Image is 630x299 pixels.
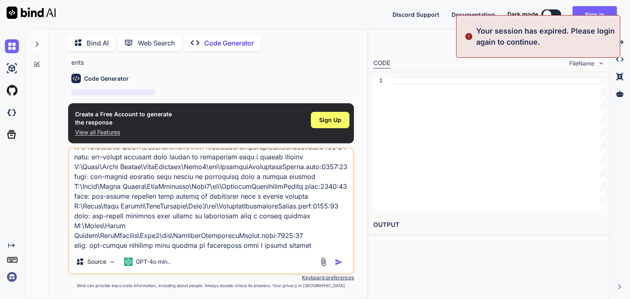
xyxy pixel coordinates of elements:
p: View all Features [75,128,172,136]
p: Code Generator [204,38,254,48]
span: FileName [569,59,594,68]
img: signin [5,270,19,284]
img: Pick Models [109,258,116,265]
img: icon [335,258,343,266]
p: Your session has expired. Please login again to continue. [476,25,615,48]
p: Generate Code Create an Android app in [GEOGRAPHIC_DATA] with multiple activities and fragments [71,49,352,67]
h6: Code Generator [84,75,129,83]
p: Web Search [138,38,175,48]
span: ‌ [71,89,156,95]
textarea: L:\Ipsum\Dolor Sitame\ConsEctetura\Elit6\sed\DoeiusmoDtemporincIdidun.utla:6236:15 etdo: MAG(aliq... [69,149,353,250]
img: GPT-4o mini [124,258,132,266]
span: Dark mode [507,10,538,18]
span: Discord Support [393,11,439,18]
button: Discord Support [393,10,439,19]
img: Bind AI [7,7,56,19]
img: alert [465,25,473,48]
img: chevron down [598,60,605,67]
span: Sign Up [319,116,341,124]
span: ‌ [71,99,240,105]
h2: OUTPUT [368,215,609,235]
p: Bind can provide inaccurate information, including about people. Always double-check its answers.... [68,283,354,289]
p: Keyboard preferences [68,274,354,281]
p: GPT-4o min.. [136,258,171,266]
h1: Create a Free Account to generate the response [75,110,172,127]
img: ai-studio [5,61,19,75]
p: Bind AI [87,38,109,48]
img: githubLight [5,84,19,97]
img: attachment [319,257,328,267]
button: Documentation [452,10,495,19]
span: Documentation [452,11,495,18]
button: Sign in [573,6,617,23]
div: 1 [373,77,383,85]
img: darkCloudIdeIcon [5,106,19,120]
img: chat [5,39,19,53]
div: CODE [373,59,390,68]
p: Source [87,258,106,266]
